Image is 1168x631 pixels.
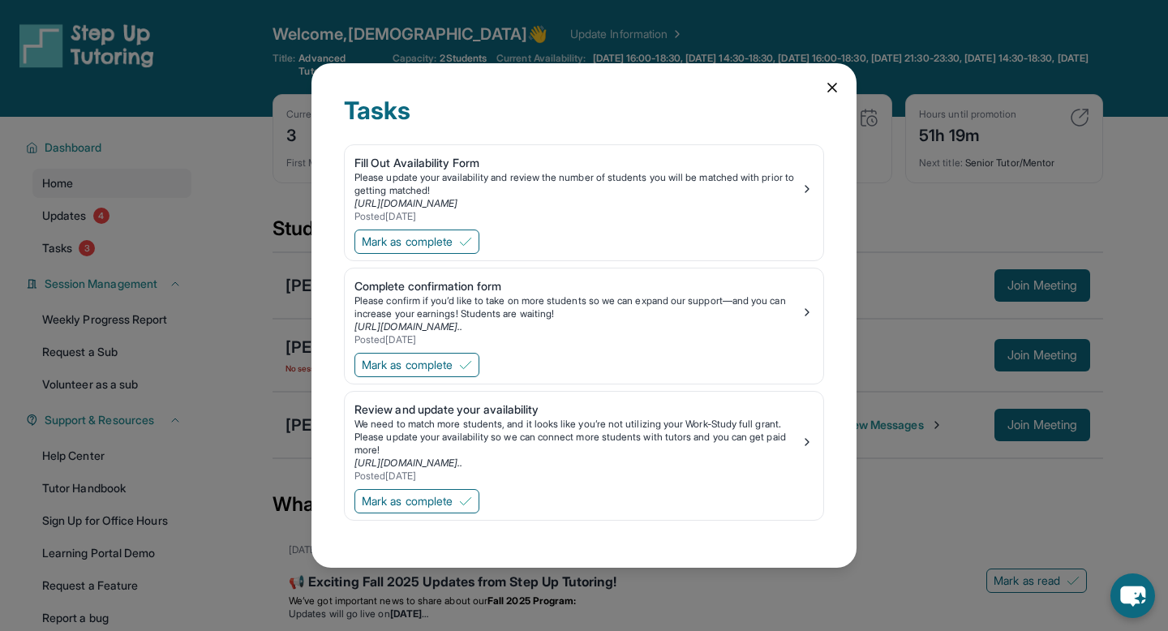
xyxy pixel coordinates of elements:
img: Mark as complete [459,495,472,508]
div: Posted [DATE] [354,470,801,483]
div: We need to match more students, and it looks like you’re not utilizing your Work-Study full grant... [354,418,801,457]
img: Mark as complete [459,358,472,371]
a: Complete confirmation formPlease confirm if you’d like to take on more students so we can expand ... [345,268,823,350]
a: Fill Out Availability FormPlease update your availability and review the number of students you w... [345,145,823,226]
button: Mark as complete [354,353,479,377]
span: Mark as complete [362,357,453,373]
span: Mark as complete [362,234,453,250]
div: Please update your availability and review the number of students you will be matched with prior ... [354,171,801,197]
div: Please confirm if you’d like to take on more students so we can expand our support—and you can in... [354,294,801,320]
div: Tasks [344,96,824,144]
img: Mark as complete [459,235,472,248]
button: Mark as complete [354,230,479,254]
a: [URL][DOMAIN_NAME] [354,197,457,209]
a: [URL][DOMAIN_NAME].. [354,457,462,469]
span: Mark as complete [362,493,453,509]
div: Complete confirmation form [354,278,801,294]
a: [URL][DOMAIN_NAME].. [354,320,462,333]
div: Posted [DATE] [354,210,801,223]
div: Fill Out Availability Form [354,155,801,171]
button: chat-button [1110,573,1155,618]
div: Posted [DATE] [354,333,801,346]
div: Review and update your availability [354,401,801,418]
a: Review and update your availabilityWe need to match more students, and it looks like you’re not u... [345,392,823,486]
button: Mark as complete [354,489,479,513]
